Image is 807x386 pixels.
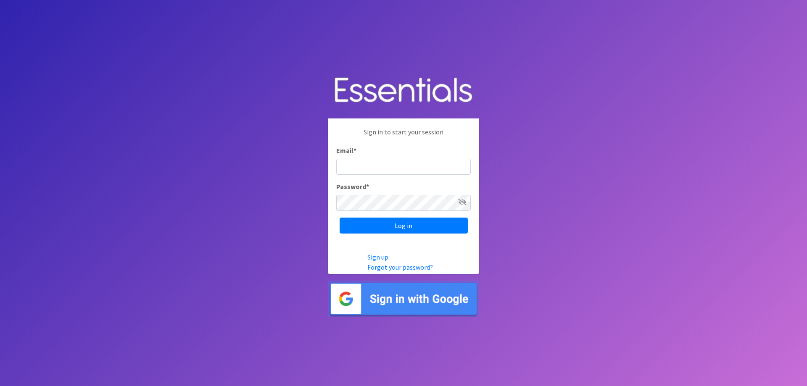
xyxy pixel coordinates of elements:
[366,182,369,191] abbr: required
[336,145,356,155] label: Email
[336,181,369,192] label: Password
[336,127,471,145] p: Sign in to start your session
[328,281,479,317] img: Sign in with Google
[340,218,468,234] input: Log in
[367,263,433,271] a: Forgot your password?
[328,69,479,112] img: Human Essentials
[367,253,388,261] a: Sign up
[353,146,356,155] abbr: required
